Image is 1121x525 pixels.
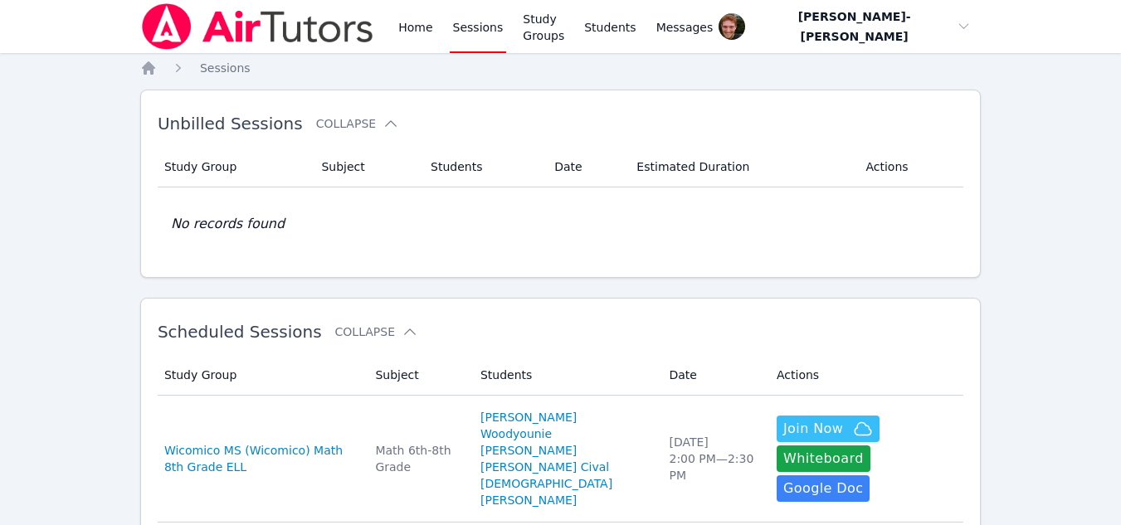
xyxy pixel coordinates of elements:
button: Collapse [316,115,399,132]
img: Air Tutors [140,3,375,50]
th: Study Group [158,147,312,187]
button: Whiteboard [777,445,870,472]
a: [DEMOGRAPHIC_DATA][PERSON_NAME] [480,475,650,508]
span: Scheduled Sessions [158,322,322,342]
a: Woodyounie [PERSON_NAME] [480,425,650,459]
th: Students [470,355,660,396]
a: Wicomico MS (Wicomico) Math 8th Grade ELL [164,442,356,475]
span: Sessions [200,61,251,75]
button: Collapse [335,323,418,340]
th: Date [659,355,767,396]
th: Students [421,147,544,187]
tr: Wicomico MS (Wicomico) Math 8th Grade ELLMath 6th-8th Grade[PERSON_NAME]Woodyounie [PERSON_NAME][... [158,396,963,523]
button: Join Now [777,416,880,442]
a: Sessions [200,60,251,76]
span: Messages [656,19,714,36]
a: [PERSON_NAME] Cival [480,459,609,475]
a: [PERSON_NAME] [480,409,577,425]
div: Math 6th-8th Grade [375,442,461,475]
nav: Breadcrumb [140,60,981,76]
th: Study Group [158,355,366,396]
th: Subject [365,355,470,396]
th: Actions [855,147,963,187]
div: [DATE] 2:00 PM — 2:30 PM [669,434,757,484]
a: Google Doc [777,475,870,502]
span: Unbilled Sessions [158,114,303,134]
th: Subject [311,147,421,187]
th: Estimated Duration [626,147,855,187]
td: No records found [158,187,963,260]
th: Date [544,147,626,187]
th: Actions [767,355,963,396]
span: Join Now [783,419,843,439]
